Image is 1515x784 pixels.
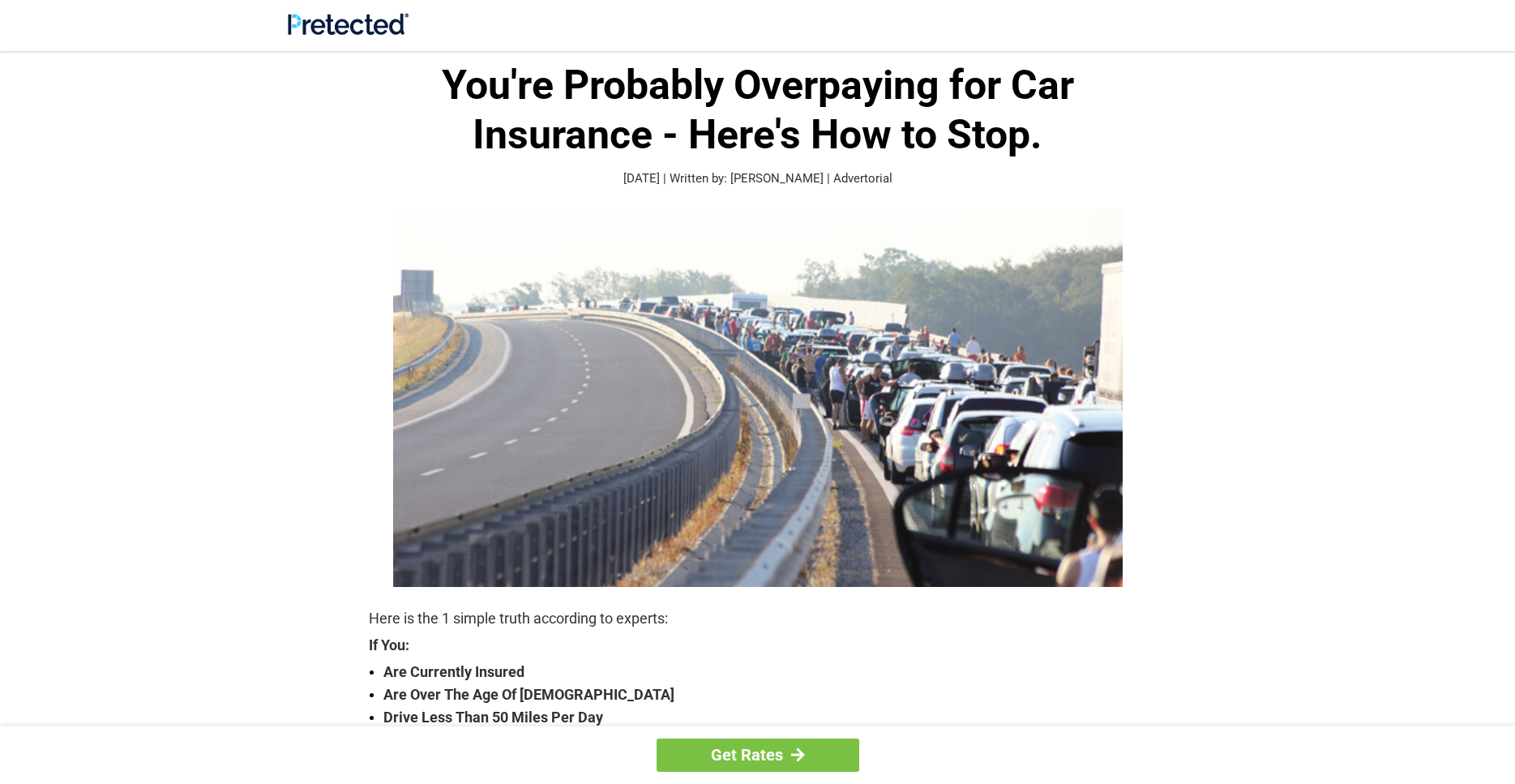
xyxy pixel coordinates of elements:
strong: If You: [369,638,1147,653]
strong: Drive Less Than 50 Miles Per Day [383,706,1147,729]
p: Here is the 1 simple truth according to experts: [369,607,1147,630]
p: [DATE] | Written by: [PERSON_NAME] | Advertorial [369,169,1147,188]
h1: You're Probably Overpaying for Car Insurance - Here's How to Stop. [369,61,1147,160]
img: Site Logo [288,13,409,35]
strong: Are Over The Age Of [DEMOGRAPHIC_DATA] [383,683,1147,706]
strong: Are Currently Insured [383,661,1147,683]
a: Get Rates [657,739,859,772]
a: Site Logo [288,23,409,38]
